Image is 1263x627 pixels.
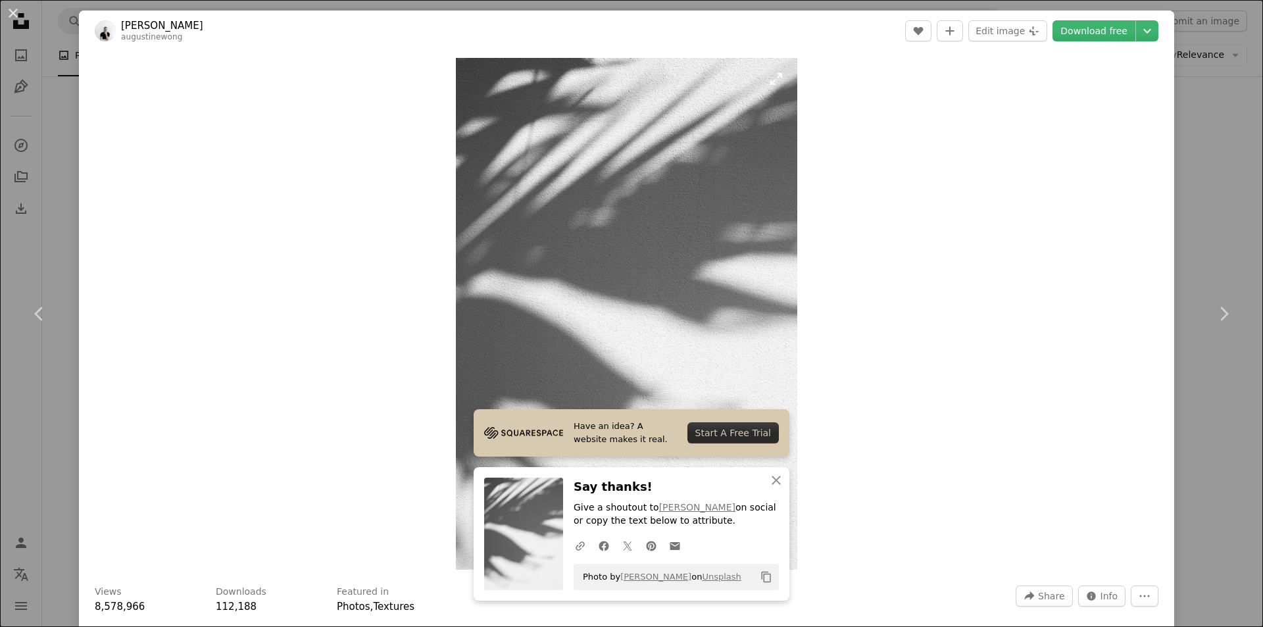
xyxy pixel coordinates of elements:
[620,572,691,582] a: [PERSON_NAME]
[474,409,789,457] a: Have an idea? A website makes it real.Start A Free Trial
[592,532,616,559] a: Share on Facebook
[687,422,779,443] div: Start A Free Trial
[663,532,687,559] a: Share over email
[576,566,741,588] span: Photo by on
[337,601,370,613] a: Photos
[1016,586,1072,607] button: Share this image
[616,532,639,559] a: Share on Twitter
[574,420,677,446] span: Have an idea? A website makes it real.
[755,566,778,588] button: Copy to clipboard
[1101,586,1118,606] span: Info
[702,572,741,582] a: Unsplash
[1131,586,1158,607] button: More Actions
[337,586,389,599] h3: Featured in
[216,601,257,613] span: 112,188
[95,20,116,41] img: Go to Augustine Wong's profile
[1184,251,1263,377] a: Next
[574,502,779,528] p: Give a shoutout to on social or copy the text below to attribute.
[937,20,963,41] button: Add to Collection
[95,601,145,613] span: 8,578,966
[639,532,663,559] a: Share on Pinterest
[121,32,182,41] a: augustinewong
[968,20,1047,41] button: Edit image
[1038,586,1064,606] span: Share
[456,58,797,570] img: black and white abstract painting
[659,503,735,513] a: [PERSON_NAME]
[1136,20,1158,41] button: Choose download size
[121,19,203,32] a: [PERSON_NAME]
[373,601,414,613] a: Textures
[905,20,931,41] button: Like
[456,58,797,570] button: Zoom in on this image
[574,478,779,497] h3: Say thanks!
[1052,20,1135,41] a: Download free
[95,586,122,599] h3: Views
[370,601,374,613] span: ,
[484,423,563,443] img: file-1705255347840-230a6ab5bca9image
[1078,586,1126,607] button: Stats about this image
[216,586,266,599] h3: Downloads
